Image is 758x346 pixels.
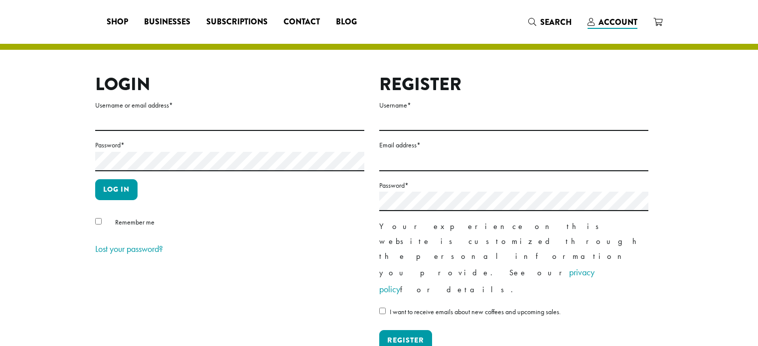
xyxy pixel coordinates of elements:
[95,179,138,200] button: Log in
[540,16,572,28] span: Search
[107,16,128,28] span: Shop
[99,14,136,30] a: Shop
[95,139,364,151] label: Password
[284,16,320,28] span: Contact
[520,14,580,30] a: Search
[115,218,154,227] span: Remember me
[379,99,648,112] label: Username
[144,16,190,28] span: Businesses
[379,266,595,295] a: privacy policy
[206,16,268,28] span: Subscriptions
[95,99,364,112] label: Username or email address
[95,243,163,254] a: Lost your password?
[599,16,637,28] span: Account
[336,16,357,28] span: Blog
[390,307,561,316] span: I want to receive emails about new coffees and upcoming sales.
[379,219,648,298] p: Your experience on this website is customized through the personal information you provide. See o...
[95,74,364,95] h2: Login
[379,74,648,95] h2: Register
[379,308,386,314] input: I want to receive emails about new coffees and upcoming sales.
[379,139,648,151] label: Email address
[379,179,648,192] label: Password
